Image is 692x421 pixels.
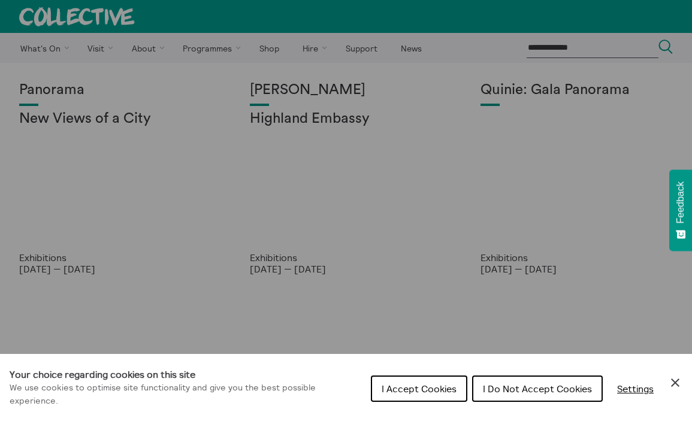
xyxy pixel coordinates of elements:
span: I Accept Cookies [382,383,457,395]
p: We use cookies to optimise site functionality and give you the best possible experience. [10,381,361,407]
h1: Your choice regarding cookies on this site [10,367,361,381]
button: I Accept Cookies [371,375,467,402]
span: Feedback [675,181,686,223]
span: Settings [617,383,654,395]
span: I Do Not Accept Cookies [483,383,592,395]
button: I Do Not Accept Cookies [472,375,603,402]
button: Settings [608,377,663,401]
button: Feedback - Show survey [669,169,692,251]
button: Close Cookie Control [668,375,682,390]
